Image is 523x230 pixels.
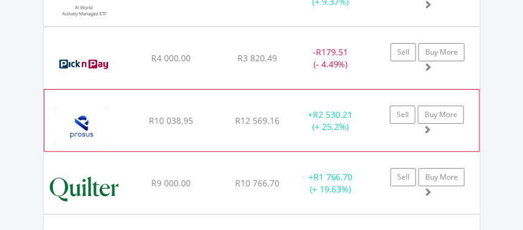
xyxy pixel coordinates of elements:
[293,109,369,133] div: + (+ 25.2%)
[391,168,416,186] a: Sell
[391,43,416,61] a: Sell
[313,171,353,183] span: R1 766.70
[151,52,191,64] span: R4 000.00
[418,106,464,124] a: Buy More
[313,109,352,120] span: R2 530.21
[419,168,465,186] a: Buy More
[151,177,191,189] span: R9 000.00
[316,46,348,58] span: R179.51
[149,115,193,126] span: R10 038.95
[390,106,415,124] a: Sell
[293,46,369,70] div: - (- 4.49%)
[50,42,118,86] img: EQU.ZA.PIK.png
[50,105,112,148] img: EQU.ZA.PRX.png
[238,52,277,64] span: R3 820.49
[235,115,279,126] span: R12 569.16
[293,171,369,195] div: + (+ 19.63%)
[235,177,279,189] span: R10 766.70
[419,43,465,61] a: Buy More
[50,167,118,211] img: EQU.ZA.QLT.png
